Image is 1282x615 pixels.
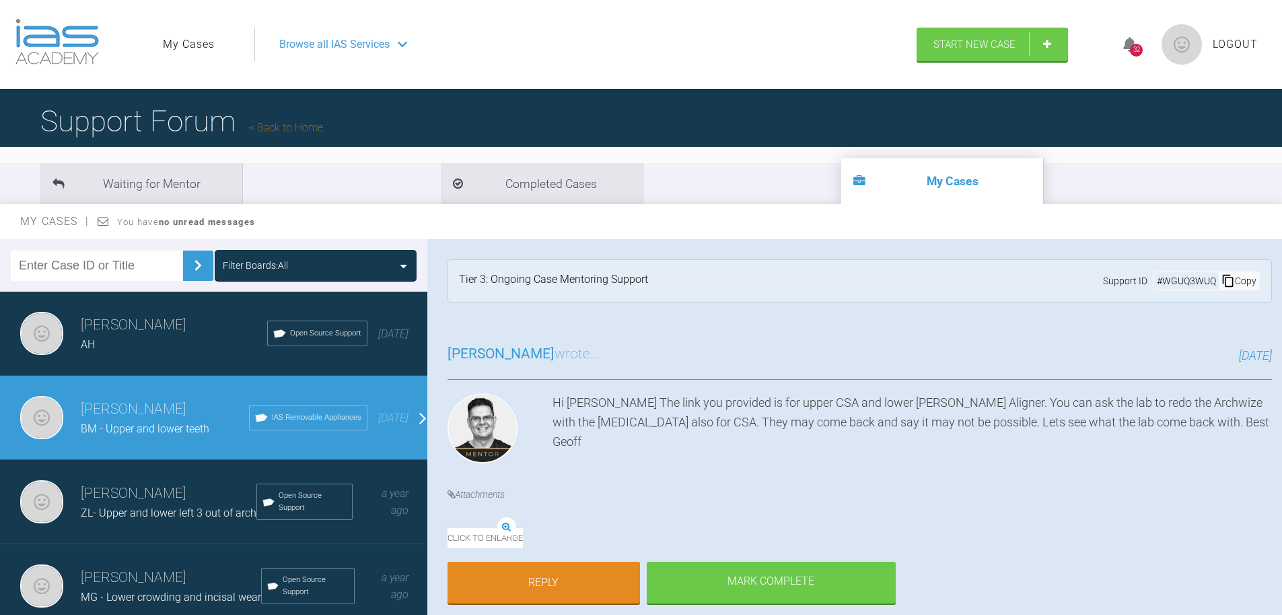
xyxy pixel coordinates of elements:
[20,312,63,355] img: neil noronha
[448,487,1272,502] h4: Attachments
[1130,44,1143,57] div: 32
[81,567,261,589] h3: [PERSON_NAME]
[1213,36,1258,53] a: Logout
[117,217,255,227] span: You have
[448,346,555,362] span: [PERSON_NAME]
[81,398,249,421] h3: [PERSON_NAME]
[20,396,63,439] img: neil noronha
[159,217,255,227] strong: no unread messages
[223,258,288,273] div: Filter Boards: All
[459,271,648,291] div: Tier 3: Ongoing Case Mentoring Support
[378,327,408,340] span: [DATE]
[1103,273,1147,288] span: Support ID
[40,163,242,204] li: Waiting for Mentor
[20,480,63,523] img: neil noronha
[647,562,896,604] div: Mark Complete
[279,36,390,53] span: Browse all IAS Services
[15,19,99,65] img: logo-light.3e3ef733.png
[553,393,1272,469] div: Hi [PERSON_NAME] The link you provided is for upper CSA and lower [PERSON_NAME] Aligner. You can ...
[20,564,63,608] img: neil noronha
[841,158,1043,204] li: My Cases
[290,327,361,339] span: Open Source Support
[283,574,348,598] span: Open Source Support
[81,422,209,435] span: BM - Upper and lower teeth
[81,338,95,351] span: AH
[448,562,640,604] a: Reply
[1239,348,1272,362] span: [DATE]
[249,121,323,134] a: Back to Home
[448,528,523,549] span: Click to enlarge
[187,255,209,276] img: chevronRight.28bd32b0.svg
[81,482,256,505] h3: [PERSON_NAME]
[1154,273,1219,288] div: # WGUQ3WUQ
[382,571,408,602] span: a year ago
[382,487,408,517] span: a year ago
[163,36,215,53] a: My Cases
[11,251,183,281] input: Enter Case ID or Title
[448,393,518,463] img: Geoff Stone
[917,28,1068,61] a: Start New Case
[20,215,90,228] span: My Cases
[933,38,1016,51] span: Start New Case
[40,98,323,145] h1: Support Forum
[81,591,261,604] span: MG - Lower crowding and incisal wear
[1219,272,1259,290] div: Copy
[272,412,361,424] span: IAS Removable Appliances
[81,507,256,519] span: ZL- Upper and lower left 3 out of arch
[441,163,643,204] li: Completed Cases
[279,490,347,514] span: Open Source Support
[81,314,267,337] h3: [PERSON_NAME]
[1162,24,1202,65] img: profile.png
[448,343,600,366] h3: wrote...
[378,412,408,424] span: [DATE]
